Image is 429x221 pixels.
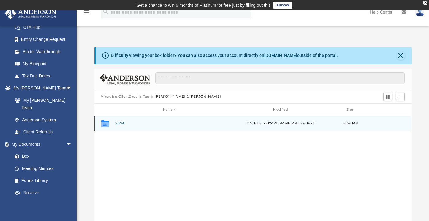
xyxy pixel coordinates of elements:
[227,121,336,127] div: [DATE] by [PERSON_NAME] Advisors Portal
[415,8,424,17] img: User Pic
[102,8,109,15] i: search
[9,45,81,58] a: Binder Walkthrough
[115,122,224,126] button: 2024
[4,199,78,211] a: Online Learningarrow_drop_down
[9,21,81,34] a: CTA Hub
[9,70,81,82] a: Tax Due Dates
[343,122,358,125] span: 8.54 MB
[9,114,78,126] a: Anderson System
[9,94,75,114] a: My [PERSON_NAME] Team
[9,162,78,175] a: Meeting Minutes
[227,107,336,112] div: Modified
[396,51,405,60] button: Close
[9,150,75,163] a: Box
[66,82,78,95] span: arrow_drop_down
[423,1,427,5] div: close
[9,58,78,70] a: My Blueprint
[9,175,75,187] a: Forms Library
[115,107,224,112] div: Name
[111,52,338,59] div: Difficulty viewing your box folder? You can also access your account directly on outside of the p...
[338,107,363,112] div: Size
[9,187,78,199] a: Notarize
[383,93,392,101] button: Switch to Grid View
[4,138,78,150] a: My Documentsarrow_drop_down
[155,72,405,84] input: Search files and folders
[143,94,149,100] button: Tax
[83,9,90,16] i: menu
[9,126,78,138] a: Client Referrals
[366,107,409,112] div: id
[396,93,405,101] button: Add
[155,94,221,100] button: [PERSON_NAME] & [PERSON_NAME]
[9,34,81,46] a: Entity Change Request
[137,2,271,9] div: Get a chance to win 6 months of Platinum for free just by filling out this
[3,7,58,19] img: Anderson Advisors Platinum Portal
[4,82,78,94] a: My [PERSON_NAME] Teamarrow_drop_down
[101,94,137,100] button: Viewable-ClientDocs
[83,12,90,16] a: menu
[264,53,297,58] a: [DOMAIN_NAME]
[66,138,78,151] span: arrow_drop_down
[273,2,292,9] a: survey
[66,199,78,211] span: arrow_drop_down
[97,107,112,112] div: id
